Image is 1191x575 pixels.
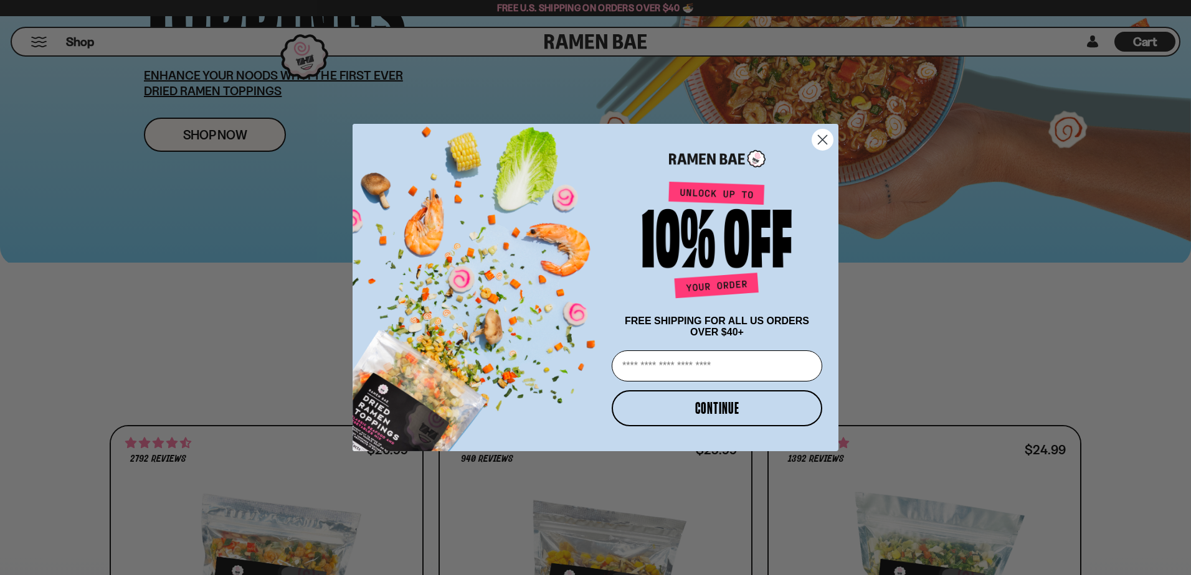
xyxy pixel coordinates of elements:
button: CONTINUE [612,390,822,426]
img: Ramen Bae Logo [669,149,766,169]
img: ce7035ce-2e49-461c-ae4b-8ade7372f32c.png [353,113,607,451]
span: FREE SHIPPING FOR ALL US ORDERS OVER $40+ [625,316,809,337]
button: Close dialog [812,129,833,151]
img: Unlock up to 10% off [639,181,795,303]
